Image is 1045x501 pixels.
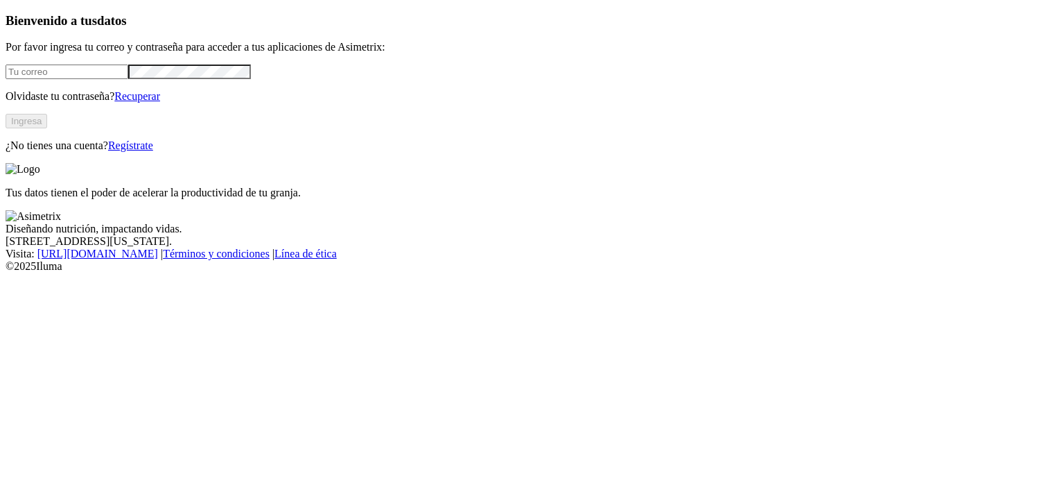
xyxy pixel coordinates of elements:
[37,248,158,260] a: [URL][DOMAIN_NAME]
[108,139,153,151] a: Regístrate
[6,114,47,128] button: Ingresa
[6,260,1039,273] div: © 2025 Iluma
[274,248,337,260] a: Línea de ética
[114,90,160,102] a: Recuperar
[6,223,1039,235] div: Diseñando nutrición, impactando vidas.
[6,210,61,223] img: Asimetrix
[6,235,1039,248] div: [STREET_ADDRESS][US_STATE].
[6,90,1039,103] p: Olvidaste tu contraseña?
[6,248,1039,260] div: Visita : | |
[6,163,40,176] img: Logo
[6,187,1039,199] p: Tus datos tienen el poder de acelerar la productividad de tu granja.
[163,248,270,260] a: Términos y condiciones
[6,13,1039,28] h3: Bienvenido a tus
[6,41,1039,53] p: Por favor ingresa tu correo y contraseña para acceder a tus aplicaciones de Asimetrix:
[6,139,1039,152] p: ¿No tienes una cuenta?
[97,13,127,28] span: datos
[6,65,128,79] input: Tu correo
